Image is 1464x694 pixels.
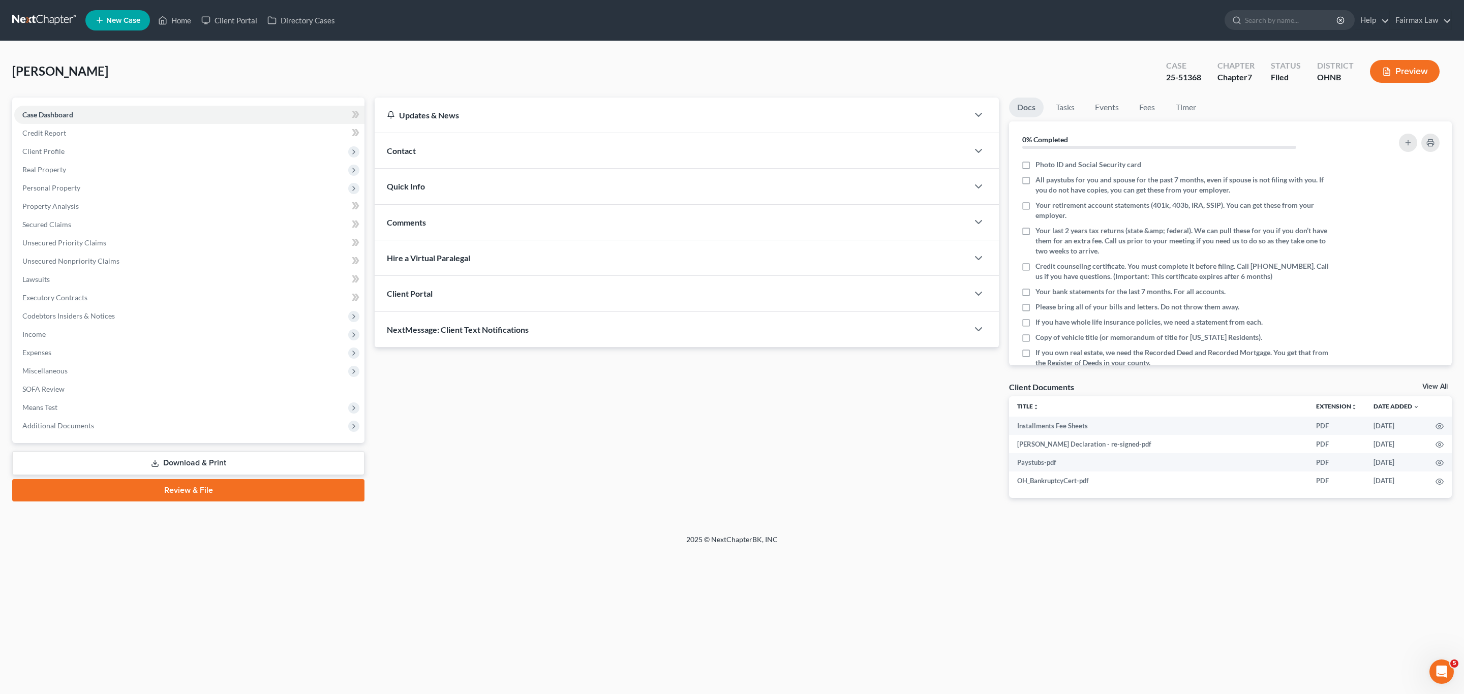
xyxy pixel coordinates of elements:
span: [PERSON_NAME] [12,64,108,78]
a: Executory Contracts [14,289,364,307]
td: PDF [1308,417,1365,435]
span: SOFA Review [22,385,65,393]
span: Comments [387,217,426,227]
td: PDF [1308,471,1365,490]
span: Unsecured Priority Claims [22,238,106,247]
td: Installments Fee Sheets [1009,417,1308,435]
div: Client Documents [1009,382,1074,392]
span: Please bring all of your bills and letters. Do not throw them away. [1035,302,1239,312]
a: Download & Print [12,451,364,475]
button: Preview [1370,60,1440,83]
a: Titleunfold_more [1017,402,1039,410]
span: Credit Report [22,129,66,137]
span: Expenses [22,348,51,357]
td: PDF [1308,435,1365,453]
td: [PERSON_NAME] Declaration - re-signed-pdf [1009,435,1308,453]
span: 5 [1450,659,1458,668]
td: OH_BankruptcyCert-pdf [1009,471,1308,490]
a: Case Dashboard [14,106,364,124]
div: OHNB [1317,72,1354,83]
td: Paystubs-pdf [1009,453,1308,471]
a: Secured Claims [14,215,364,234]
a: Lawsuits [14,270,364,289]
td: [DATE] [1365,471,1427,490]
span: Property Analysis [22,202,79,210]
span: Copy of vehicle title (or memorandum of title for [US_STATE] Residents). [1035,332,1262,342]
span: Unsecured Nonpriority Claims [22,257,119,265]
span: Means Test [22,403,57,412]
span: Contact [387,146,416,155]
span: 7 [1247,72,1252,82]
span: Income [22,330,46,338]
span: New Case [106,17,140,24]
span: All paystubs for you and spouse for the past 7 months, even if spouse is not filing with you. If ... [1035,175,1332,195]
span: Client Portal [387,289,433,298]
span: Credit counseling certificate. You must complete it before filing. Call [PHONE_NUMBER]. Call us i... [1035,261,1332,281]
td: [DATE] [1365,453,1427,471]
input: Search by name... [1245,11,1338,29]
span: Lawsuits [22,275,50,283]
span: Quick Info [387,181,425,191]
a: Fairmax Law [1390,11,1451,29]
div: 2025 © NextChapterBK, INC [442,534,1022,553]
a: SOFA Review [14,380,364,398]
a: Review & File [12,479,364,501]
a: Directory Cases [262,11,340,29]
span: Additional Documents [22,421,94,430]
span: Your last 2 years tax returns (state &amp; federal). We can pull these for you if you don’t have ... [1035,226,1332,256]
a: Fees [1131,98,1164,117]
a: Events [1087,98,1127,117]
div: Case [1166,60,1201,72]
td: PDF [1308,453,1365,471]
a: Help [1355,11,1389,29]
div: Updates & News [387,110,956,120]
div: Chapter [1217,72,1255,83]
span: NextMessage: Client Text Notifications [387,325,529,334]
a: View All [1422,383,1448,390]
span: Executory Contracts [22,293,87,302]
span: If you own real estate, we need the Recorded Deed and Recorded Mortgage. You get that from the Re... [1035,348,1332,368]
a: Property Analysis [14,197,364,215]
i: expand_more [1413,404,1419,410]
a: Timer [1168,98,1204,117]
iframe: Intercom live chat [1429,659,1454,684]
span: Codebtors Insiders & Notices [22,311,115,320]
span: Miscellaneous [22,366,68,375]
div: Status [1271,60,1301,72]
div: District [1317,60,1354,72]
div: 25-51368 [1166,72,1201,83]
span: Your retirement account statements (401k, 403b, IRA, SSIP). You can get these from your employer. [1035,200,1332,220]
a: Tasks [1048,98,1083,117]
div: Chapter [1217,60,1255,72]
span: Case Dashboard [22,110,73,119]
a: Unsecured Nonpriority Claims [14,252,364,270]
span: Personal Property [22,183,80,192]
span: Photo ID and Social Security card [1035,160,1141,170]
a: Client Portal [196,11,262,29]
a: Docs [1009,98,1044,117]
span: Your bank statements for the last 7 months. For all accounts. [1035,287,1226,297]
strong: 0% Completed [1022,135,1068,144]
span: If you have whole life insurance policies, we need a statement from each. [1035,317,1263,327]
a: Date Added expand_more [1374,402,1419,410]
a: Credit Report [14,124,364,142]
td: [DATE] [1365,435,1427,453]
a: Home [153,11,196,29]
a: Unsecured Priority Claims [14,234,364,252]
span: Real Property [22,165,66,174]
span: Client Profile [22,147,65,155]
i: unfold_more [1351,404,1357,410]
span: Hire a Virtual Paralegal [387,253,470,263]
td: [DATE] [1365,417,1427,435]
i: unfold_more [1033,404,1039,410]
span: Secured Claims [22,220,71,229]
a: Extensionunfold_more [1316,402,1357,410]
div: Filed [1271,72,1301,83]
